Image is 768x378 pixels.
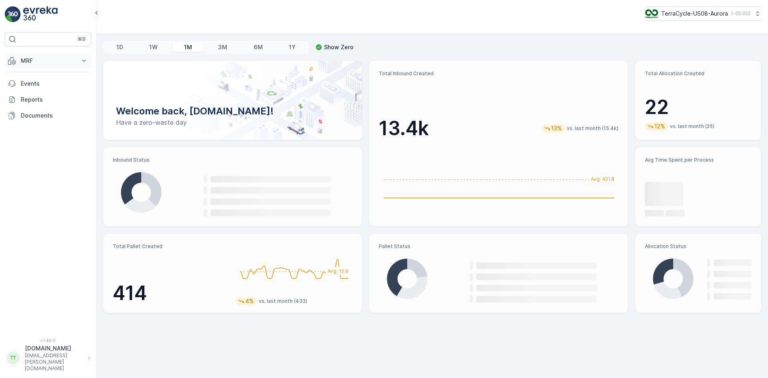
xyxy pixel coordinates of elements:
[113,281,229,305] p: 414
[645,95,752,119] p: 22
[645,243,752,250] p: Allocation Status
[645,9,658,18] img: image_ci7OI47.png
[21,112,88,120] p: Documents
[289,43,296,51] p: 1Y
[550,124,563,132] p: 13%
[116,105,349,118] p: Welcome back, [DOMAIN_NAME]!
[21,80,88,88] p: Events
[25,344,84,352] p: [DOMAIN_NAME]
[259,298,307,304] p: vs. last month (433)
[379,70,618,77] p: Total Inbound Created
[645,70,752,77] p: Total Allocation Created
[149,43,158,51] p: 1W
[23,6,58,22] img: logo_light-DOdMpM7g.png
[661,10,728,18] p: TerraCycle-US08-Aurora
[731,10,750,17] p: ( -05:00 )
[116,118,349,127] p: Have a zero-waste day
[116,43,123,51] p: 1D
[324,43,354,51] p: Show Zero
[379,243,618,250] p: Pallet Status
[5,338,91,343] span: v 1.49.0
[184,43,192,51] p: 1M
[5,53,91,69] button: MRF
[244,297,255,305] p: 4%
[78,36,86,42] p: ⌘B
[7,352,20,364] div: TT
[113,243,229,250] p: Total Pallet Created
[254,43,263,51] p: 6M
[218,43,227,51] p: 3M
[654,122,666,130] p: 12%
[379,116,429,140] p: 13.4k
[567,125,618,132] p: vs. last month (15.4k)
[5,108,91,124] a: Documents
[645,6,762,21] button: TerraCycle-US08-Aurora(-05:00)
[25,352,84,372] p: [EMAIL_ADDRESS][PERSON_NAME][DOMAIN_NAME]
[5,6,21,22] img: logo
[5,344,91,372] button: TT[DOMAIN_NAME][EMAIL_ADDRESS][PERSON_NAME][DOMAIN_NAME]
[5,76,91,92] a: Events
[5,92,91,108] a: Reports
[670,123,714,130] p: vs. last month (25)
[21,96,88,104] p: Reports
[21,57,75,65] p: MRF
[645,157,752,163] p: Avg Time Spent per Process
[113,157,352,163] p: Inbound Status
